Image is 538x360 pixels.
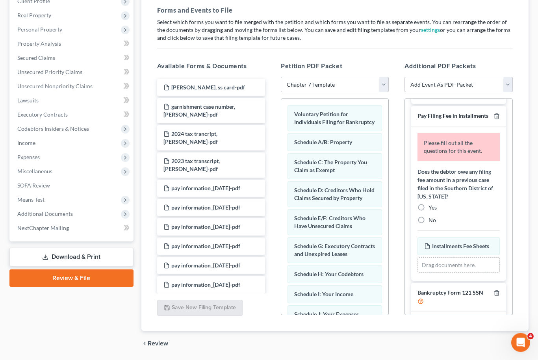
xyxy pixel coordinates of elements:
[11,94,134,108] a: Lawsuits
[11,80,134,94] a: Unsecured Nonpriority Claims
[294,291,353,298] span: Schedule I: Your Income
[281,62,342,70] span: Petition PDF Packet
[527,333,534,340] span: 4
[294,159,367,174] span: Schedule C: The Property You Claim as Exempt
[17,55,55,61] span: Secured Claims
[157,19,513,42] p: Select which forms you want to file merged with the petition and which forms you want to file as ...
[148,341,168,347] span: Review
[294,243,375,258] span: Schedule G: Executory Contracts and Unexpired Leases
[17,69,82,76] span: Unsecured Priority Claims
[171,204,240,211] span: pay information_[DATE]-pdf
[171,224,240,230] span: pay information_[DATE]-pdf
[11,221,134,236] a: NextChapter Mailing
[171,185,240,192] span: pay information_[DATE]-pdf
[11,51,134,65] a: Secured Claims
[17,225,69,232] span: NextChapter Mailing
[17,211,73,217] span: Additional Documents
[294,215,365,230] span: Schedule E/F: Creditors Who Have Unsecured Claims
[17,126,89,132] span: Codebtors Insiders & Notices
[294,311,359,318] span: Schedule J: Your Expenses
[424,140,482,154] span: Please fill out all the questions for this event.
[294,139,352,146] span: Schedule A/B: Property
[171,84,245,91] span: [PERSON_NAME], ss card-pdf
[11,179,134,193] a: SOFA Review
[417,168,499,201] label: Does the debtor owe any filing fee amount in a previous case filed in the Southern District of [U...
[9,248,134,267] a: Download & Print
[141,341,148,347] i: chevron_left
[9,270,134,287] a: Review & File
[17,83,93,90] span: Unsecured Nonpriority Claims
[417,289,483,296] span: Bankruptcy Form 121 SSN
[404,61,512,71] h5: Additional PDF Packets
[17,182,50,189] span: SOFA Review
[163,131,218,145] span: 2024 tax trancript, [PERSON_NAME]-pdf
[171,262,240,269] span: pay information_[DATE]-pdf
[417,258,499,273] div: Drag documents here.
[141,341,176,347] button: chevron_left Review
[17,140,35,147] span: Income
[171,282,240,288] span: pay information_[DATE]-pdf
[294,111,375,126] span: Voluntary Petition for Individuals Filing for Bankruptcy
[157,6,513,15] h5: Forms and Events to File
[17,26,62,33] span: Personal Property
[163,158,220,173] span: 2023 tax transcript, [PERSON_NAME]-pdf
[432,243,489,250] span: Installments Fee Sheets
[294,271,364,278] span: Schedule H: Your Codebtors
[429,204,437,211] span: Yes
[11,108,134,122] a: Executory Contracts
[421,27,440,33] a: settings
[17,154,40,161] span: Expenses
[511,333,530,352] iframe: Intercom live chat
[11,65,134,80] a: Unsecured Priority Claims
[11,37,134,51] a: Property Analysis
[17,168,52,175] span: Miscellaneous
[171,243,240,250] span: pay information_[DATE]-pdf
[17,197,45,203] span: Means Test
[17,111,68,118] span: Executory Contracts
[417,113,488,119] span: Pay Filing Fee in Installments
[429,217,436,224] span: No
[17,41,61,47] span: Property Analysis
[163,104,235,118] span: garnishment case number, [PERSON_NAME]-pdf
[157,61,265,71] h5: Available Forms & Documents
[157,300,243,317] button: Save New Filing Template
[17,12,51,19] span: Real Property
[17,97,39,104] span: Lawsuits
[294,187,375,202] span: Schedule D: Creditors Who Hold Claims Secured by Property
